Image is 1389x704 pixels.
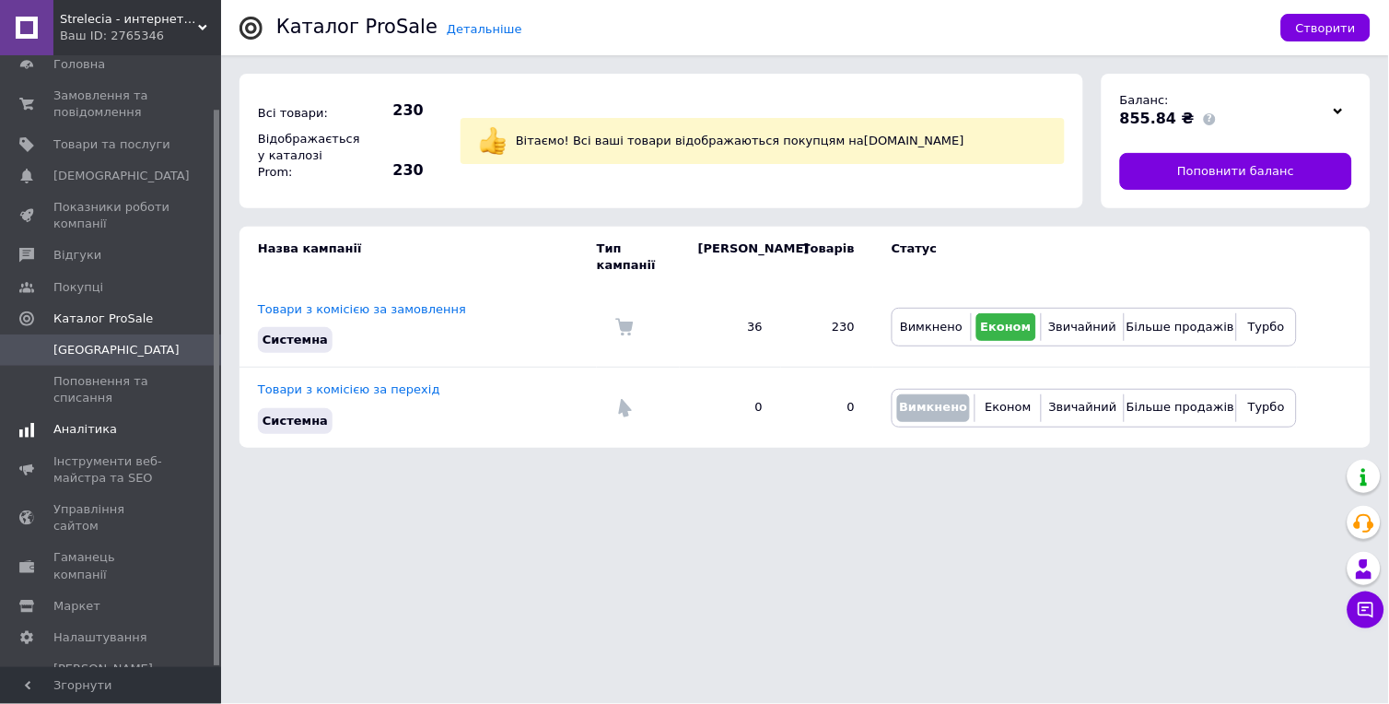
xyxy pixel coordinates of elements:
[873,227,1297,287] td: Статус
[447,22,522,36] a: Детальніше
[1126,400,1234,414] span: Більше продажів
[781,287,873,368] td: 230
[53,311,153,327] span: Каталог ProSale
[1046,313,1119,341] button: Звичайний
[1178,163,1295,180] span: Поповнити баланс
[597,227,680,287] td: Тип кампанії
[53,501,170,534] span: Управління сайтом
[1120,110,1195,127] span: 855.84 ₴
[1126,320,1234,334] span: Більше продажів
[276,18,438,37] div: Каталог ProSale
[976,313,1036,341] button: Економ
[1296,21,1356,35] span: Створити
[1242,313,1291,341] button: Турбо
[615,399,634,417] img: Комісія за перехід
[1281,14,1371,41] button: Створити
[53,136,170,153] span: Товари та послуги
[239,227,597,287] td: Назва кампанії
[53,199,170,232] span: Показники роботи компанії
[53,373,170,406] span: Поповнення та списання
[263,333,328,346] span: Системна
[53,453,170,487] span: Інструменти веб-майстра та SEO
[1129,394,1231,422] button: Більше продажів
[53,168,190,184] span: [DEMOGRAPHIC_DATA]
[781,227,873,287] td: Товарів
[359,160,424,181] span: 230
[1248,400,1285,414] span: Турбо
[680,287,781,368] td: 36
[1049,400,1117,414] span: Звичайний
[511,128,1051,154] div: Вітаємо! Всі ваші товари відображаються покупцям на [DOMAIN_NAME]
[1248,320,1285,334] span: Турбо
[899,400,967,414] span: Вимкнено
[253,126,355,186] div: Відображається у каталозі Prom:
[258,302,466,316] a: Товари з комісією за замовлення
[1348,592,1384,628] button: Чат з покупцем
[60,28,221,44] div: Ваш ID: 2765346
[897,313,966,341] button: Вимкнено
[60,11,198,28] span: Strelecia - интернет-магазин женских сумок, клатчей, рюкзаков и одежды
[253,100,355,126] div: Всі товари:
[1046,394,1119,422] button: Звичайний
[53,56,105,73] span: Головна
[258,382,440,396] a: Товари з комісією за перехід
[53,247,101,264] span: Відгуки
[1048,320,1116,334] span: Звичайний
[981,320,1032,334] span: Економ
[53,629,147,646] span: Налаштування
[680,368,781,448] td: 0
[900,320,963,334] span: Вимкнено
[359,100,424,121] span: 230
[53,88,170,121] span: Замовлення та повідомлення
[897,394,970,422] button: Вимкнено
[1242,394,1291,422] button: Турбо
[980,394,1036,422] button: Економ
[53,598,100,615] span: Маркет
[53,421,117,438] span: Аналітика
[781,368,873,448] td: 0
[53,549,170,582] span: Гаманець компанії
[1120,153,1352,190] a: Поповнити баланс
[680,227,781,287] td: [PERSON_NAME]
[986,400,1032,414] span: Економ
[615,318,634,336] img: Комісія за замовлення
[479,127,507,155] img: :+1:
[1120,93,1169,107] span: Баланс:
[53,342,180,358] span: [GEOGRAPHIC_DATA]
[263,414,328,428] span: Системна
[53,279,103,296] span: Покупці
[1129,313,1231,341] button: Більше продажів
